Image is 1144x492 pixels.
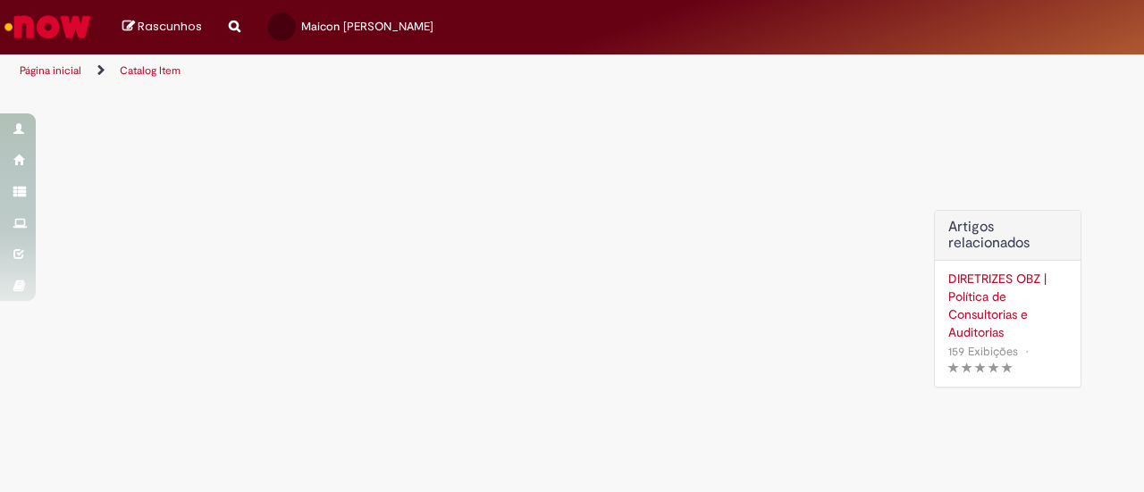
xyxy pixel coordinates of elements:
a: Rascunhos [122,19,202,36]
ul: Trilhas de página [13,54,749,88]
a: Catalog Item [120,63,181,78]
span: • [1022,339,1032,363]
a: DIRETRIZES OBZ | Política de Consultorias e Auditorias [948,270,1067,341]
h3: Artigos relacionados [948,220,1067,251]
span: 159 Exibições [948,344,1018,359]
img: ServiceNow [2,9,94,45]
span: Rascunhos [138,18,202,35]
a: Página inicial [20,63,81,78]
span: Maicon [PERSON_NAME] [301,19,433,34]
